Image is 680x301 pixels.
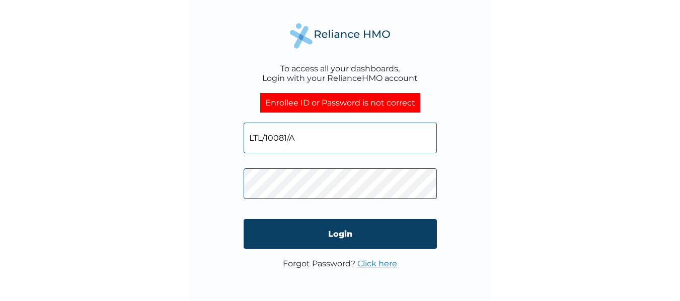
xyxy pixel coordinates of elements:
p: Forgot Password? [283,259,397,268]
input: Email address or HMO ID [244,123,437,153]
img: Reliance Health's Logo [290,23,391,49]
div: Enrollee ID or Password is not correct [260,93,420,113]
input: Login [244,219,437,249]
div: To access all your dashboards, Login with your RelianceHMO account [262,64,418,83]
a: Click here [357,259,397,268]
